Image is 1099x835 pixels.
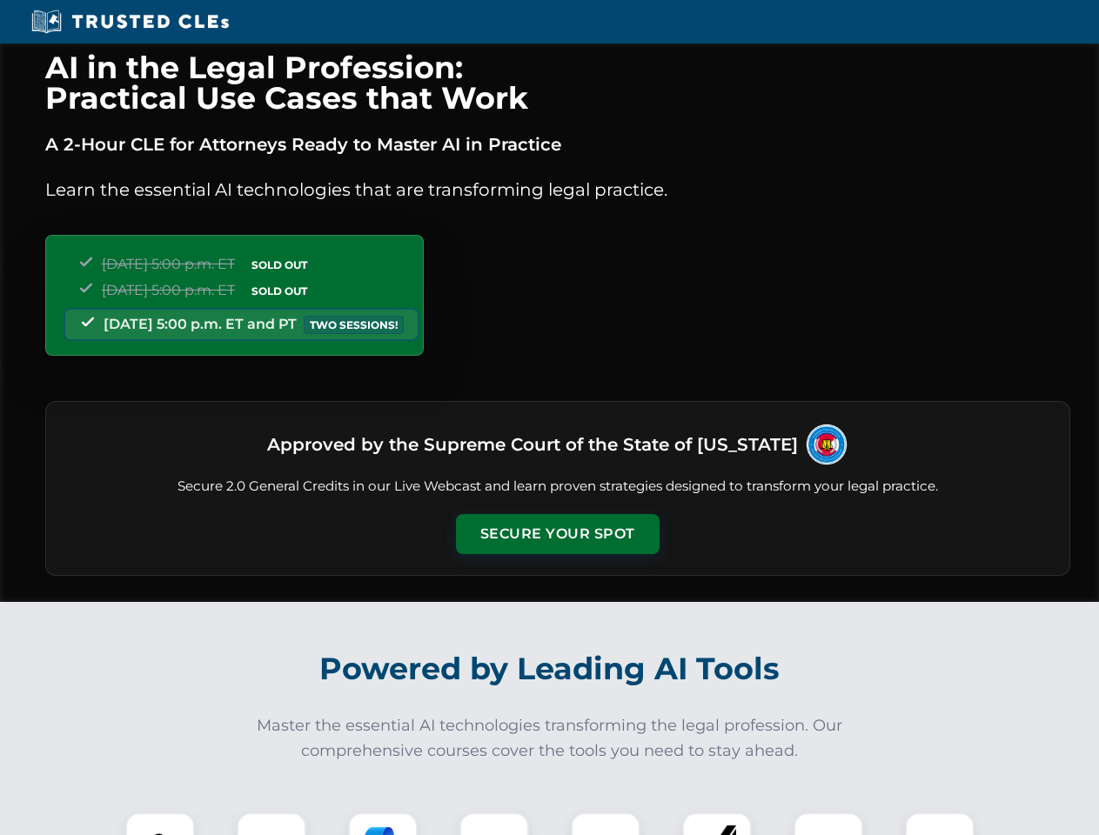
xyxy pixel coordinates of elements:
span: SOLD OUT [245,282,313,300]
span: SOLD OUT [245,256,313,274]
span: [DATE] 5:00 p.m. ET [102,282,235,298]
span: [DATE] 5:00 p.m. ET [102,256,235,272]
img: Logo [805,423,848,466]
p: Learn the essential AI technologies that are transforming legal practice. [45,176,1070,204]
button: Secure Your Spot [456,514,660,554]
h2: Powered by Leading AI Tools [68,638,1032,699]
p: A 2-Hour CLE for Attorneys Ready to Master AI in Practice [45,130,1070,158]
h1: AI in the Legal Profession: Practical Use Cases that Work [45,52,1070,113]
h3: Approved by the Supreme Court of the State of [US_STATE] [267,429,798,460]
p: Secure 2.0 General Credits in our Live Webcast and learn proven strategies designed to transform ... [67,477,1049,497]
p: Master the essential AI technologies transforming the legal profession. Our comprehensive courses... [245,713,854,764]
img: Trusted CLEs [26,9,234,35]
